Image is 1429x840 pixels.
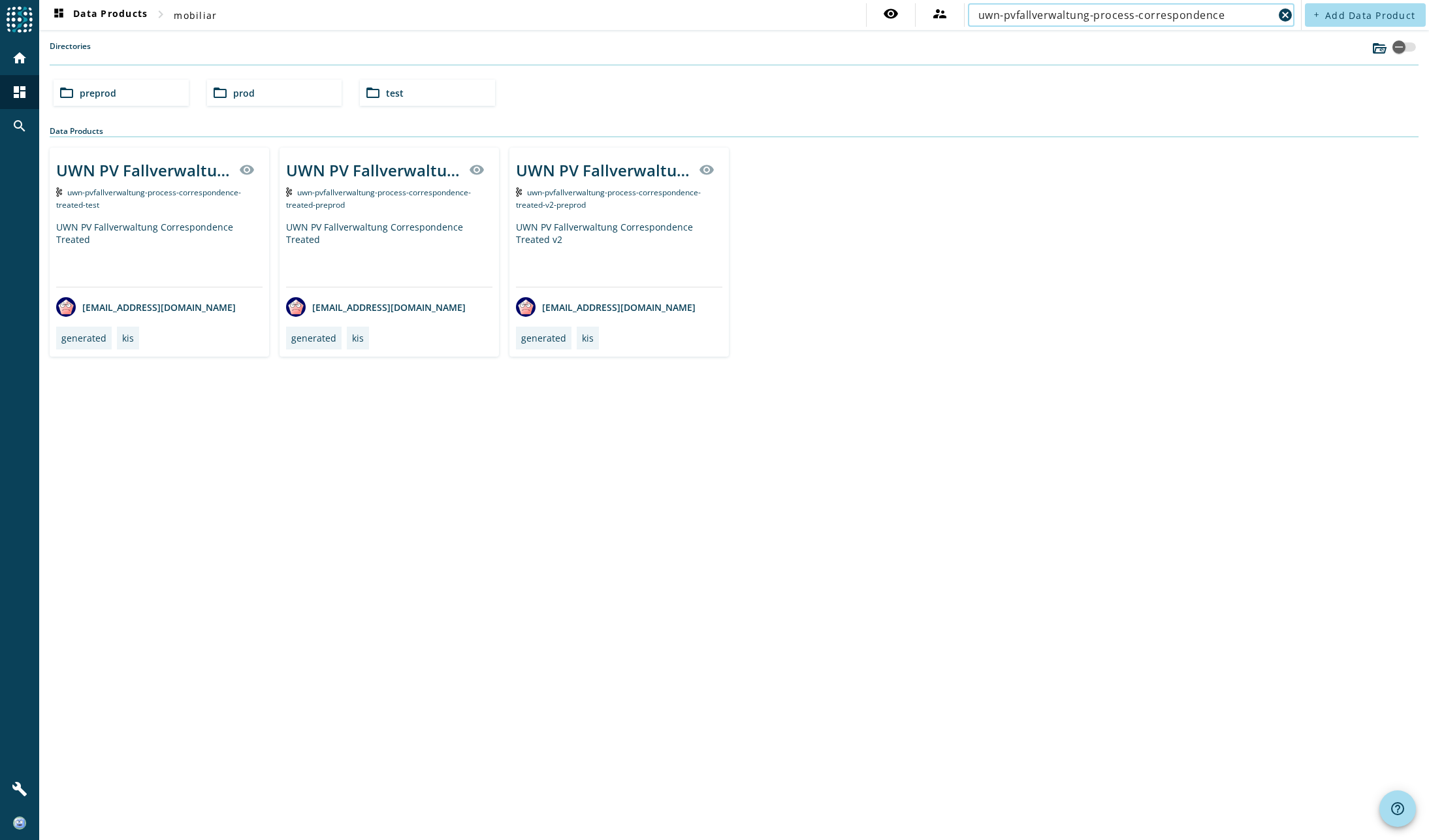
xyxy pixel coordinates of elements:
mat-icon: build [12,781,27,797]
mat-icon: visibility [239,162,255,178]
img: avatar [286,297,306,317]
img: spoud-logo.svg [7,7,33,33]
mat-icon: folder_open [365,85,381,101]
div: generated [291,332,336,344]
div: kis [352,332,364,344]
button: Add Data Product [1305,3,1426,27]
button: mobiliar [169,3,222,27]
mat-icon: supervisor_account [932,6,948,22]
div: generated [61,332,106,344]
img: Kafka Topic: uwn-pvfallverwaltung-process-correspondence-treated-v2-preprod [516,187,522,197]
span: mobiliar [174,9,217,22]
span: prod [233,87,255,99]
div: UWN PV Fallverwaltung Correspondence Treated [286,221,492,287]
div: UWN PV Fallverwaltung Correspondence Treated v2 [516,159,691,181]
span: Add Data Product [1325,9,1415,22]
span: Data Products [51,7,148,23]
button: Data Products [46,3,153,27]
mat-icon: folder_open [59,85,74,101]
mat-icon: visibility [469,162,485,178]
label: Directories [50,40,91,65]
div: UWN PV Fallverwaltung Correspondence Treated [56,159,231,181]
mat-icon: help_outline [1390,801,1405,816]
span: Kafka Topic: uwn-pvfallverwaltung-process-correspondence-treated-test [56,187,241,210]
mat-icon: dashboard [51,7,67,23]
div: kis [582,332,594,344]
input: Search (% or * for wildcards) [978,7,1274,23]
mat-icon: visibility [883,6,899,22]
span: Kafka Topic: uwn-pvfallverwaltung-process-correspondence-treated-v2-preprod [516,187,701,210]
div: UWN PV Fallverwaltung Correspondence Treated v2 [516,221,722,287]
mat-icon: home [12,50,27,66]
mat-icon: cancel [1277,7,1293,23]
img: Kafka Topic: uwn-pvfallverwaltung-process-correspondence-treated-preprod [286,187,292,197]
div: [EMAIL_ADDRESS][DOMAIN_NAME] [516,297,696,317]
div: UWN PV Fallverwaltung Correspondence Treated [56,221,263,287]
div: Data Products [50,125,1419,137]
button: Clear [1276,6,1294,24]
mat-icon: add [1313,11,1320,18]
img: avatar [516,297,536,317]
mat-icon: search [12,118,27,134]
div: generated [521,332,566,344]
span: Kafka Topic: uwn-pvfallverwaltung-process-correspondence-treated-preprod [286,187,471,210]
mat-icon: visibility [699,162,714,178]
mat-icon: dashboard [12,84,27,100]
span: preprod [80,87,116,99]
mat-icon: chevron_right [153,7,169,22]
div: [EMAIL_ADDRESS][DOMAIN_NAME] [286,297,466,317]
div: [EMAIL_ADDRESS][DOMAIN_NAME] [56,297,236,317]
div: kis [122,332,134,344]
mat-icon: folder_open [212,85,228,101]
img: 321727e140b5189f451a128e5f2a6bb4 [13,816,26,830]
img: Kafka Topic: uwn-pvfallverwaltung-process-correspondence-treated-test [56,187,62,197]
span: test [386,87,404,99]
div: UWN PV Fallverwaltung Correspondence Treated [286,159,461,181]
img: avatar [56,297,76,317]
